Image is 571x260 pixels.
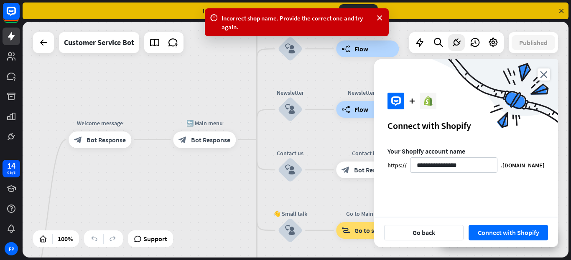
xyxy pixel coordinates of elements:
[55,232,76,245] div: 100%
[285,104,295,114] i: block_user_input
[7,3,32,28] button: Open LiveChat chat widget
[222,14,372,31] div: Incorrect shop name. Provide the correct one and try again.
[354,45,368,53] span: Flow
[512,35,555,50] button: Published
[330,210,405,218] div: Go to Main menu
[339,4,378,18] div: Install now
[191,136,230,144] span: Bot Response
[265,210,315,218] div: 👋 Small talk
[62,119,138,127] div: Welcome message
[143,232,167,245] span: Support
[342,45,350,53] i: builder_tree
[409,98,415,103] i: plus
[342,166,350,174] i: block_bot_response
[387,147,465,155] span: Your Shopify account name
[265,88,315,97] div: Newsletter
[7,162,15,169] div: 14
[469,225,548,240] button: Connect with Shopify
[7,169,15,175] div: days
[330,28,405,36] div: Feedback flow
[387,120,545,131] div: Connect with Shopify
[203,7,332,15] div: Install ChatBot to start automating your business
[354,226,384,235] span: Go to step
[265,149,315,157] div: Contact us
[285,225,295,235] i: block_user_input
[384,225,464,240] button: Go back
[74,136,82,144] i: block_bot_response
[354,105,368,114] span: Flow
[387,162,407,169] div: https://
[354,166,393,174] span: Bot Response
[5,242,18,255] div: FP
[330,149,405,157] div: Contact info
[167,119,242,127] div: 🔙 Main menu
[285,165,295,175] i: block_user_input
[3,160,20,177] a: 14 days
[178,136,187,144] i: block_bot_response
[501,162,545,169] div: .[DOMAIN_NAME]
[285,44,295,54] i: block_user_input
[342,105,350,114] i: builder_tree
[538,68,550,81] i: close
[330,88,405,97] div: Newsletter flow
[87,136,126,144] span: Bot Response
[342,226,350,235] i: block_goto
[64,32,134,53] div: Customer Service Bot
